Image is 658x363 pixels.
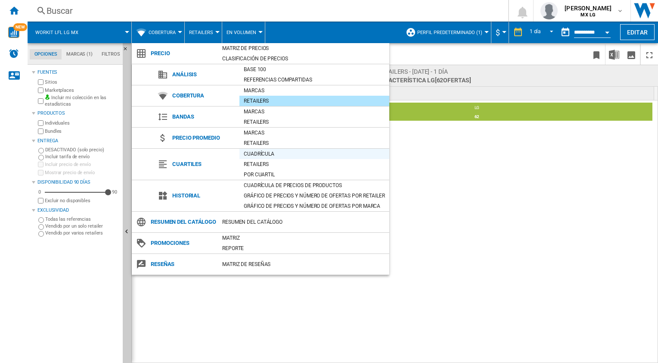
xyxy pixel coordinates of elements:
[218,44,389,53] div: Matriz de precios
[168,132,239,144] span: Precio promedio
[146,237,218,249] span: Promociones
[239,181,389,190] div: Cuadrícula de precios de productos
[168,90,239,102] span: Cobertura
[239,75,389,84] div: Referencias compartidas
[218,234,389,242] div: Matriz
[239,65,389,74] div: Base 100
[239,139,389,147] div: Retailers
[146,216,218,228] span: Resumen del catálogo
[239,118,389,126] div: Retailers
[239,97,389,105] div: Retailers
[239,107,389,116] div: Marcas
[218,54,389,63] div: Clasificación de precios
[218,260,389,269] div: Matriz de RESEÑAS
[168,158,239,170] span: Cuartiles
[146,258,218,270] span: Reseñas
[239,86,389,95] div: Marcas
[239,202,389,210] div: Gráfico de precios y número de ofertas por marca
[168,69,239,81] span: Análisis
[168,190,239,202] span: Historial
[239,150,389,158] div: Cuadrícula
[146,47,218,59] span: Precio
[239,160,389,169] div: Retailers
[218,218,389,226] div: Resumen del catálogo
[239,170,389,179] div: Por cuartil
[168,111,239,123] span: Bandas
[239,128,389,137] div: Marcas
[239,191,389,200] div: Gráfico de precios y número de ofertas por retailer
[218,244,389,253] div: Reporte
